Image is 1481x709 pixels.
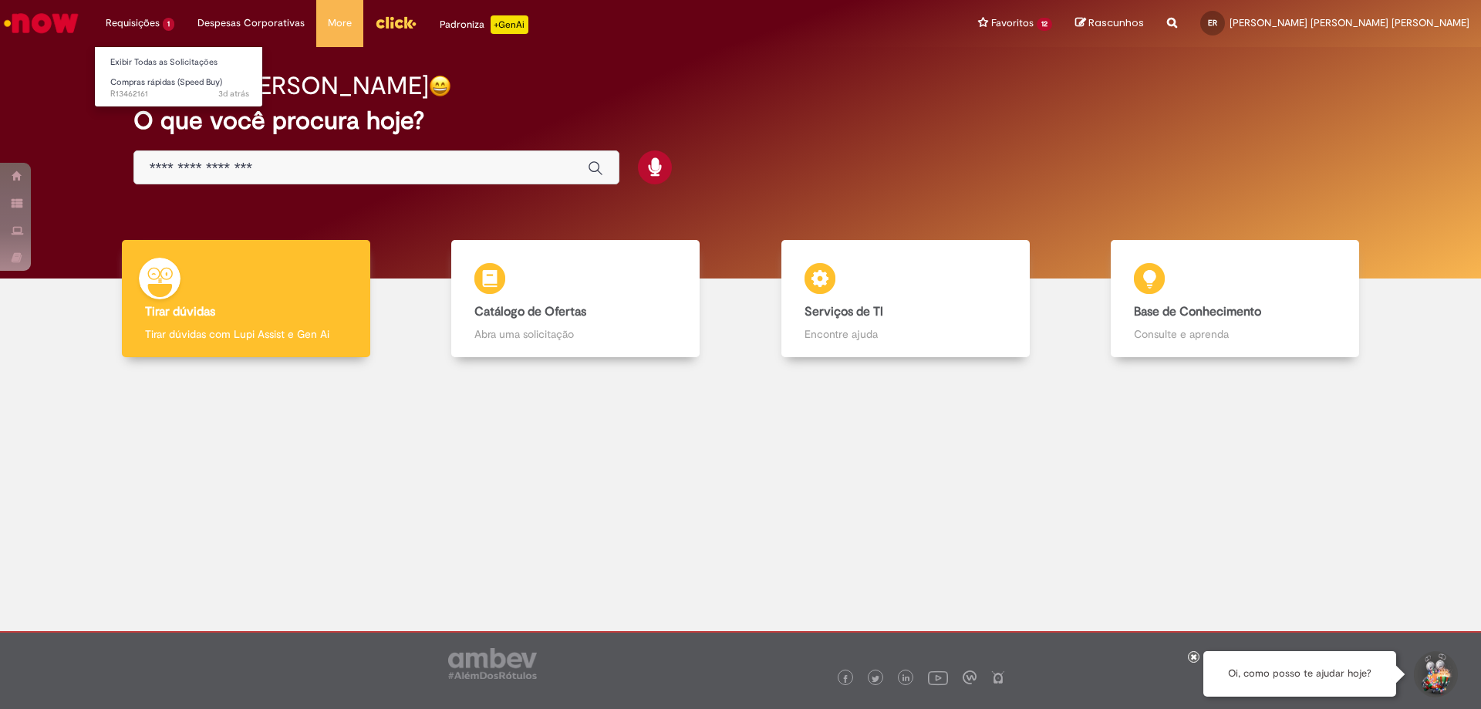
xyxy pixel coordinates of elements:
[197,15,305,31] span: Despesas Corporativas
[928,667,948,687] img: logo_footer_youtube.png
[474,326,676,342] p: Abra uma solicitação
[740,240,1071,358] a: Serviços de TI Encontre ajuda
[95,54,265,71] a: Exibir Todas as Solicitações
[163,18,174,31] span: 1
[218,88,249,100] time: 29/08/2025 12:21:59
[474,304,586,319] b: Catálogo de Ofertas
[110,76,222,88] span: Compras rápidas (Speed Buy)
[106,15,160,31] span: Requisições
[1134,326,1336,342] p: Consulte e aprenda
[218,88,249,100] span: 3d atrás
[963,670,977,684] img: logo_footer_workplace.png
[1037,18,1052,31] span: 12
[133,73,429,100] h2: Bom dia, [PERSON_NAME]
[328,15,352,31] span: More
[491,15,528,34] p: +GenAi
[902,674,910,684] img: logo_footer_linkedin.png
[1412,651,1458,697] button: Iniciar Conversa de Suporte
[1088,15,1144,30] span: Rascunhos
[110,88,249,100] span: R13462161
[94,46,263,107] ul: Requisições
[375,11,417,34] img: click_logo_yellow_360x200.png
[2,8,81,39] img: ServiceNow
[1075,16,1144,31] a: Rascunhos
[448,648,537,679] img: logo_footer_ambev_rotulo_gray.png
[95,74,265,103] a: Aberto R13462161 : Compras rápidas (Speed Buy)
[805,304,883,319] b: Serviços de TI
[1134,304,1261,319] b: Base de Conhecimento
[1071,240,1401,358] a: Base de Conhecimento Consulte e aprenda
[991,670,1005,684] img: logo_footer_naosei.png
[805,326,1007,342] p: Encontre ajuda
[842,675,849,683] img: logo_footer_facebook.png
[991,15,1034,31] span: Favoritos
[145,326,347,342] p: Tirar dúvidas com Lupi Assist e Gen Ai
[145,304,215,319] b: Tirar dúvidas
[1203,651,1396,697] div: Oi, como posso te ajudar hoje?
[429,75,451,97] img: happy-face.png
[133,107,1348,134] h2: O que você procura hoje?
[872,675,879,683] img: logo_footer_twitter.png
[411,240,741,358] a: Catálogo de Ofertas Abra uma solicitação
[1230,16,1469,29] span: [PERSON_NAME] [PERSON_NAME] [PERSON_NAME]
[1208,18,1217,28] span: ER
[81,240,411,358] a: Tirar dúvidas Tirar dúvidas com Lupi Assist e Gen Ai
[440,15,528,34] div: Padroniza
